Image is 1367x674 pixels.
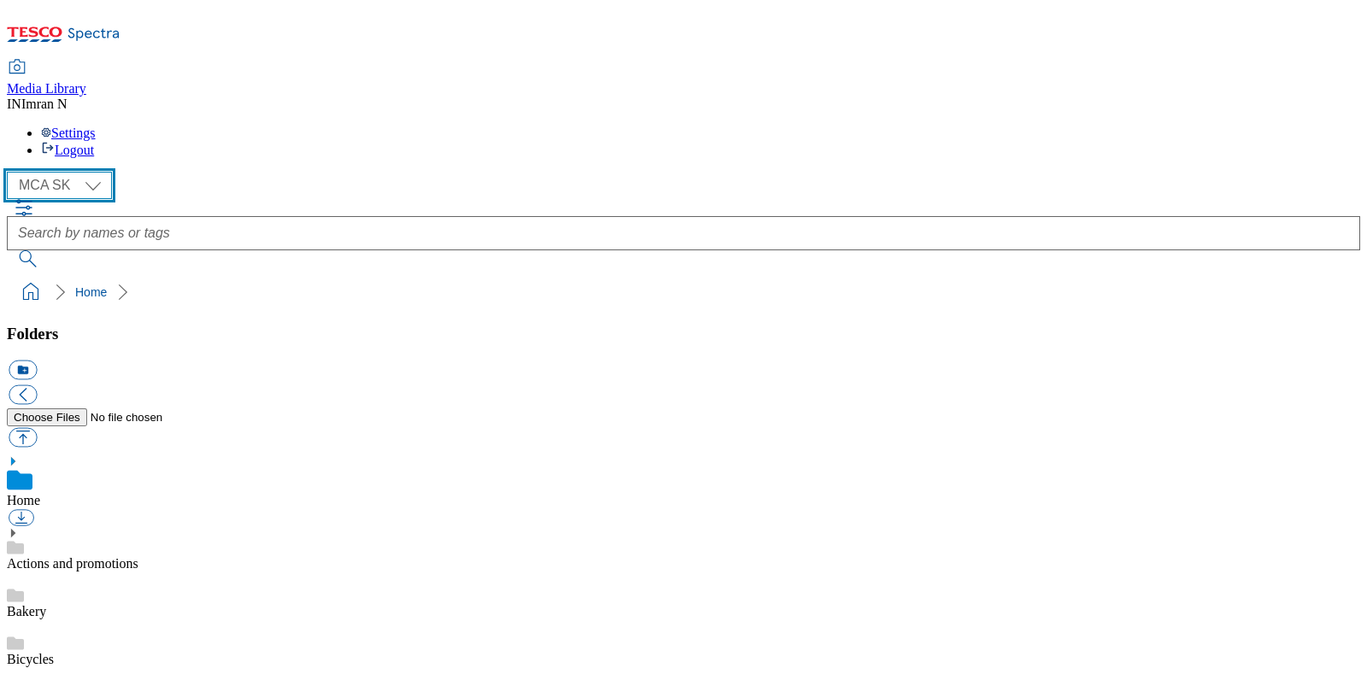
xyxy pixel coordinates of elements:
a: Logout [41,143,94,157]
a: home [17,278,44,306]
a: Bakery [7,604,46,618]
h3: Folders [7,325,1360,343]
a: Media Library [7,61,86,97]
a: Actions and promotions [7,556,138,571]
a: Bicycles [7,652,54,666]
span: Imran N [21,97,67,111]
a: Settings [41,126,96,140]
a: Home [75,285,107,299]
a: Home [7,493,40,507]
span: IN [7,97,21,111]
span: Media Library [7,81,86,96]
nav: breadcrumb [7,276,1360,308]
input: Search by names or tags [7,216,1360,250]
